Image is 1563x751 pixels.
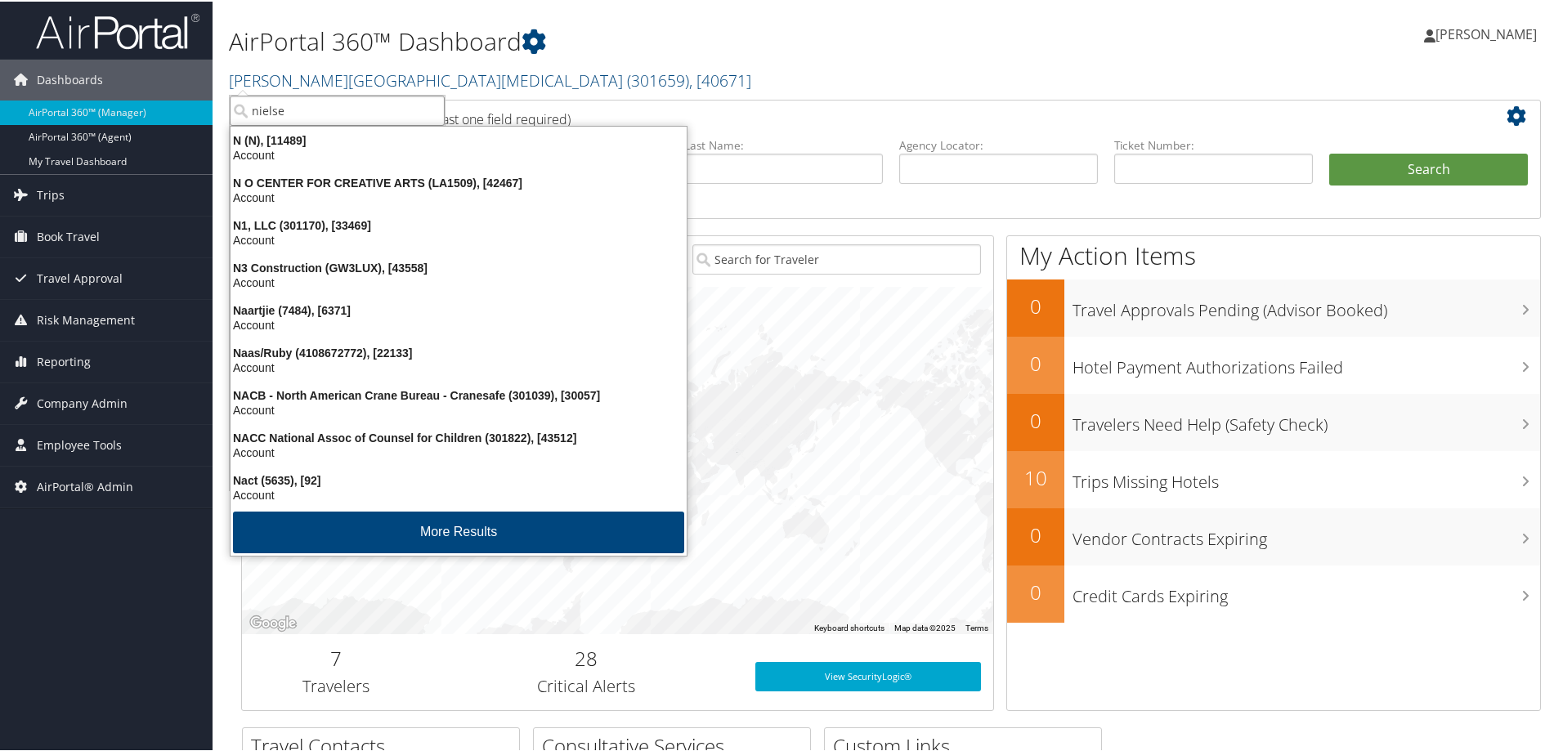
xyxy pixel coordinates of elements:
[254,643,418,671] h2: 7
[230,94,445,124] input: Search Accounts
[1007,463,1064,490] h2: 10
[1073,575,1540,606] h3: Credit Cards Expiring
[442,673,731,696] h3: Critical Alerts
[1424,8,1553,57] a: [PERSON_NAME]
[221,174,696,189] div: N O CENTER FOR CREATIVE ARTS (LA1509), [42467]
[1007,520,1064,548] h2: 0
[814,621,885,633] button: Keyboard shortcuts
[221,189,696,203] div: Account
[1073,404,1540,435] h3: Travelers Need Help (Safety Check)
[254,101,1420,129] h2: Airtinerary Lookup
[254,673,418,696] h3: Travelers
[221,472,696,486] div: Nact (5635), [92]
[1073,346,1540,378] h3: Hotel Payment Authorizations Failed
[37,58,103,99] span: Dashboards
[246,611,300,633] img: Google
[221,231,696,246] div: Account
[1007,449,1540,507] a: 10Trips Missing Hotels
[221,429,696,444] div: NACC National Assoc of Counsel for Children (301822), [43512]
[1073,289,1540,320] h3: Travel Approvals Pending (Advisor Booked)
[36,11,199,49] img: airportal-logo.png
[221,274,696,288] div: Account
[37,173,65,214] span: Trips
[1073,518,1540,549] h3: Vendor Contracts Expiring
[37,465,133,506] span: AirPortal® Admin
[1007,392,1540,449] a: 0Travelers Need Help (Safety Check)
[965,622,988,631] a: Terms (opens in new tab)
[1435,24,1537,42] span: [PERSON_NAME]
[221,401,696,416] div: Account
[627,68,689,90] span: ( 301659 )
[37,423,122,464] span: Employee Tools
[894,622,956,631] span: Map data ©2025
[689,68,751,90] span: , [ 40671 ]
[221,486,696,501] div: Account
[692,243,981,273] input: Search for Traveler
[221,217,696,231] div: N1, LLC (301170), [33469]
[221,146,696,161] div: Account
[1007,335,1540,392] a: 0Hotel Payment Authorizations Failed
[1007,237,1540,271] h1: My Action Items
[414,109,571,127] span: (at least one field required)
[1329,152,1528,185] button: Search
[755,660,981,690] a: View SecurityLogic®
[229,23,1112,57] h1: AirPortal 360™ Dashboard
[37,298,135,339] span: Risk Management
[442,643,731,671] h2: 28
[246,611,300,633] a: Open this area in Google Maps (opens a new window)
[1007,577,1064,605] h2: 0
[229,68,751,90] a: [PERSON_NAME][GEOGRAPHIC_DATA][MEDICAL_DATA]
[1007,507,1540,564] a: 0Vendor Contracts Expiring
[221,316,696,331] div: Account
[1007,278,1540,335] a: 0Travel Approvals Pending (Advisor Booked)
[1114,136,1313,152] label: Ticket Number:
[1007,291,1064,319] h2: 0
[221,344,696,359] div: Naas/Ruby (4108672772), [22133]
[37,340,91,381] span: Reporting
[233,510,684,552] button: More Results
[221,444,696,458] div: Account
[1007,348,1064,376] h2: 0
[684,136,883,152] label: Last Name:
[1007,564,1540,621] a: 0Credit Cards Expiring
[221,359,696,373] div: Account
[37,382,128,422] span: Company Admin
[1073,461,1540,492] h3: Trips Missing Hotels
[37,257,123,297] span: Travel Approval
[221,387,696,401] div: NACB - North American Crane Bureau - Cranesafe (301039), [30057]
[221,302,696,316] div: Naartjie (7484), [6371]
[221,132,696,146] div: N (N), [11489]
[1007,405,1064,433] h2: 0
[37,215,100,256] span: Book Travel
[899,136,1098,152] label: Agency Locator:
[221,259,696,274] div: N3 Construction (GW3LUX), [43558]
